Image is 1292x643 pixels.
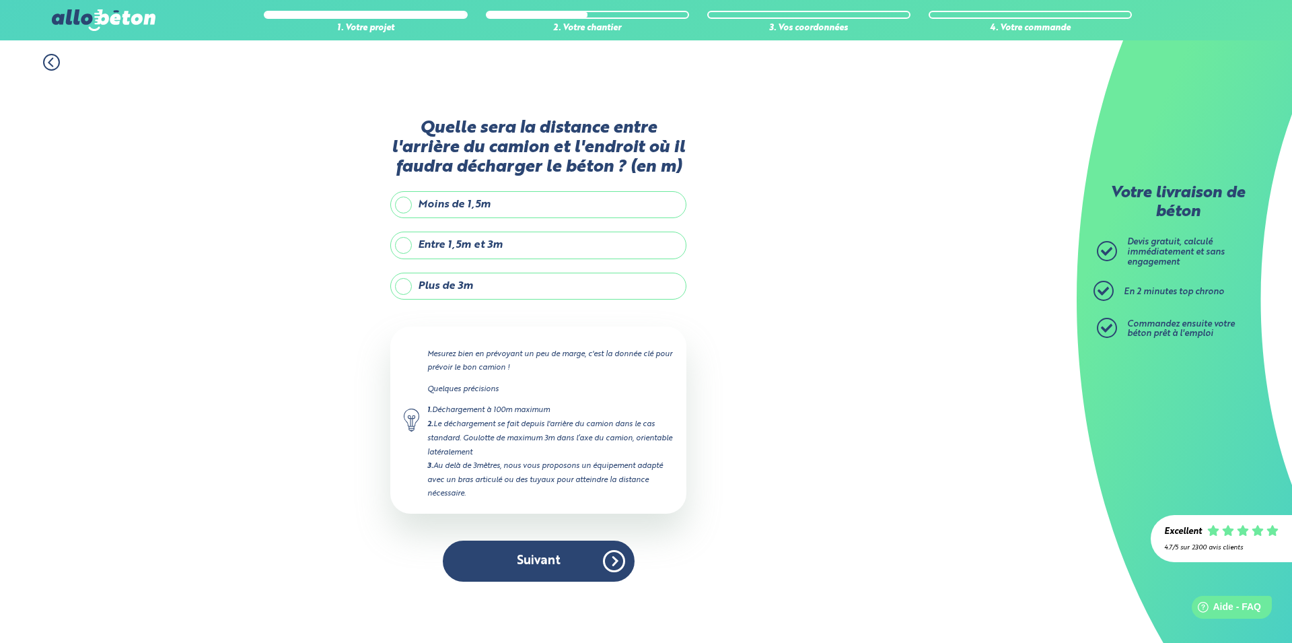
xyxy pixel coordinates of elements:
div: 1. Votre projet [264,24,467,34]
span: Devis gratuit, calculé immédiatement et sans engagement [1127,238,1225,266]
strong: 2. [427,421,433,428]
p: Quelques précisions [427,382,673,396]
div: 4.7/5 sur 2300 avis clients [1164,544,1279,551]
span: Commandez ensuite votre béton prêt à l'emploi [1127,320,1235,339]
div: Déchargement à 100m maximum [427,403,673,417]
strong: 1. [427,407,432,414]
div: 3. Vos coordonnées [707,24,910,34]
div: 2. Votre chantier [486,24,689,34]
div: Au delà de 3mètres, nous vous proposons un équipement adapté avec un bras articulé ou des tuyaux ... [427,459,673,500]
span: En 2 minutes top chrono [1124,287,1224,296]
button: Suivant [443,541,635,582]
img: allobéton [52,9,155,31]
label: Moins de 1,5m [390,191,686,218]
iframe: Help widget launcher [1172,590,1277,628]
label: Plus de 3m [390,273,686,300]
label: Entre 1,5m et 3m [390,232,686,259]
p: Mesurez bien en prévoyant un peu de marge, c'est la donnée clé pour prévoir le bon camion ! [427,347,673,374]
div: 4. Votre commande [929,24,1132,34]
div: Excellent [1164,527,1202,537]
p: Votre livraison de béton [1100,184,1255,222]
div: Le déchargement se fait depuis l'arrière du camion dans le cas standard. Goulotte de maximum 3m d... [427,417,673,459]
label: Quelle sera la distance entre l'arrière du camion et l'endroit où il faudra décharger le béton ? ... [390,119,686,178]
strong: 3. [427,463,433,470]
